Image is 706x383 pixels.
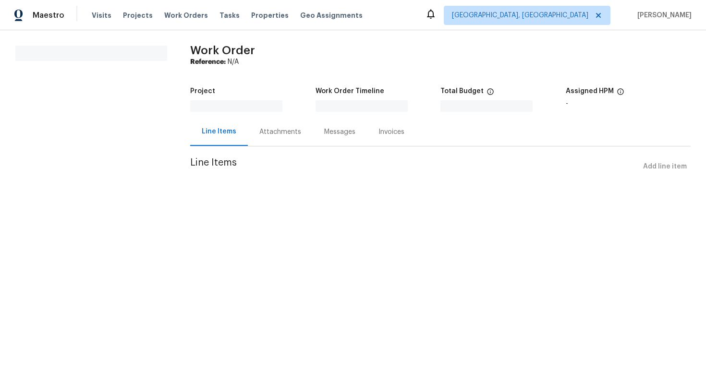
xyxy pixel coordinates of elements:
[190,59,226,65] b: Reference:
[617,88,624,100] span: The hpm assigned to this work order.
[316,88,384,95] h5: Work Order Timeline
[190,45,255,56] span: Work Order
[190,57,691,67] div: N/A
[487,88,494,100] span: The total cost of line items that have been proposed by Opendoor. This sum includes line items th...
[92,11,111,20] span: Visits
[440,88,484,95] h5: Total Budget
[219,12,240,19] span: Tasks
[33,11,64,20] span: Maestro
[123,11,153,20] span: Projects
[300,11,363,20] span: Geo Assignments
[259,127,301,137] div: Attachments
[566,88,614,95] h5: Assigned HPM
[251,11,289,20] span: Properties
[190,88,215,95] h5: Project
[566,100,691,107] div: -
[190,158,639,176] span: Line Items
[452,11,588,20] span: [GEOGRAPHIC_DATA], [GEOGRAPHIC_DATA]
[202,127,236,136] div: Line Items
[378,127,404,137] div: Invoices
[164,11,208,20] span: Work Orders
[633,11,692,20] span: [PERSON_NAME]
[324,127,355,137] div: Messages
